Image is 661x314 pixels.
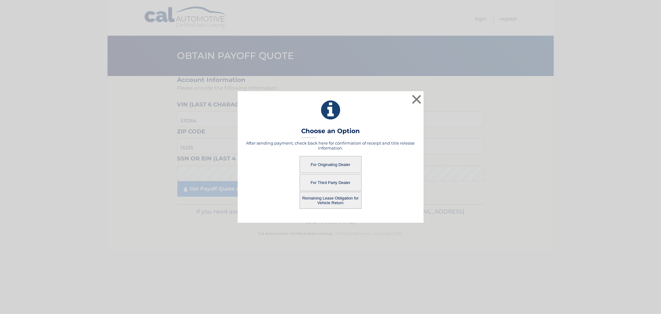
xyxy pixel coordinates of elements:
button: For Originating Dealer [300,156,362,173]
h5: After sending payment, check back here for confirmation of receipt and title release information. [245,141,416,150]
button: × [411,93,423,105]
button: For Third Party Dealer [300,174,362,191]
button: Remaining Lease Obligation for Vehicle Return [300,192,362,209]
h3: Choose an Option [301,127,360,138]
